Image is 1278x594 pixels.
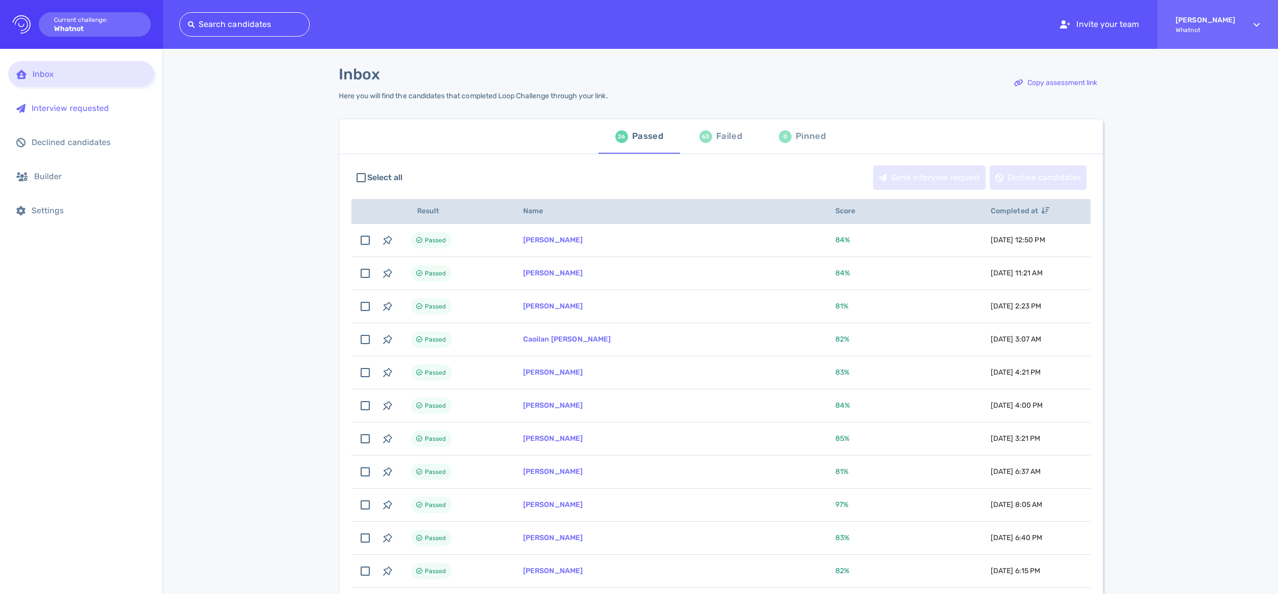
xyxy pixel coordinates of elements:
[425,366,446,379] span: Passed
[33,69,146,79] div: Inbox
[523,434,583,443] a: [PERSON_NAME]
[32,137,146,147] div: Declined candidates
[835,401,850,410] span: 84 %
[991,269,1043,277] span: [DATE] 11:21 AM
[835,269,850,277] span: 84 %
[34,172,146,181] div: Builder
[32,206,146,215] div: Settings
[523,533,583,542] a: [PERSON_NAME]
[425,234,446,246] span: Passed
[523,302,583,310] a: [PERSON_NAME]
[716,129,742,144] div: Failed
[615,130,628,143] div: 26
[339,92,608,100] div: Here you will find the candidates that completed Loop Challenge through your link.
[523,269,583,277] a: [PERSON_NAME]
[523,335,611,344] a: Caoilan [PERSON_NAME]
[873,165,986,190] button: Send interview request
[425,466,446,478] span: Passed
[835,236,850,244] span: 84 %
[699,130,712,143] div: 63
[991,567,1041,575] span: [DATE] 6:15 PM
[991,302,1042,310] span: [DATE] 2:23 PM
[523,467,583,476] a: [PERSON_NAME]
[425,565,446,577] span: Passed
[835,567,850,575] span: 82 %
[796,129,826,144] div: Pinned
[874,166,985,189] div: Send interview request
[835,207,867,215] span: Score
[991,368,1041,377] span: [DATE] 4:21 PM
[835,467,849,476] span: 81 %
[835,500,849,509] span: 97 %
[991,467,1041,476] span: [DATE] 6:37 AM
[425,433,446,445] span: Passed
[1009,71,1102,95] div: Copy assessment link
[1176,16,1235,24] strong: [PERSON_NAME]
[425,333,446,346] span: Passed
[779,130,792,143] div: 0
[523,368,583,377] a: [PERSON_NAME]
[425,532,446,544] span: Passed
[835,368,850,377] span: 83 %
[523,401,583,410] a: [PERSON_NAME]
[991,401,1043,410] span: [DATE] 4:00 PM
[425,267,446,279] span: Passed
[632,129,663,144] div: Passed
[523,207,555,215] span: Name
[991,335,1042,344] span: [DATE] 3:07 AM
[991,236,1045,244] span: [DATE] 12:50 PM
[339,65,380,83] h1: Inbox
[835,302,849,310] span: 81 %
[523,500,583,509] a: [PERSON_NAME]
[523,567,583,575] a: [PERSON_NAME]
[1009,71,1103,95] button: Copy assessment link
[1176,26,1235,34] span: Whatnot
[425,300,446,313] span: Passed
[425,499,446,511] span: Passed
[990,166,1086,189] div: Decline candidates
[425,400,446,412] span: Passed
[835,335,850,344] span: 82 %
[835,533,850,542] span: 83 %
[32,103,146,113] div: Interview requested
[367,172,403,184] span: Select all
[523,236,583,244] a: [PERSON_NAME]
[990,165,1086,190] button: Decline candidates
[399,199,511,224] th: Result
[835,434,850,443] span: 85 %
[991,207,1050,215] span: Completed at
[991,434,1041,443] span: [DATE] 3:21 PM
[991,500,1043,509] span: [DATE] 8:05 AM
[991,533,1043,542] span: [DATE] 6:40 PM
